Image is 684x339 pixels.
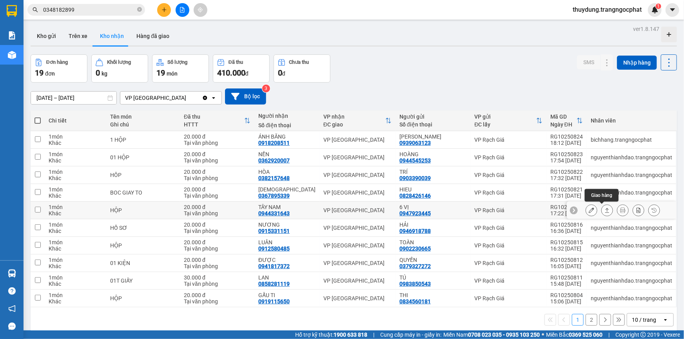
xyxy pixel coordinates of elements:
div: VP Rạch Giá [474,295,542,301]
div: 1 món [49,274,102,281]
div: Khác [49,228,102,234]
div: Tại văn phòng [184,263,250,269]
button: Trên xe [62,27,94,45]
div: RG10250804 [550,292,583,298]
div: 0902230665 [399,245,431,252]
th: Toggle SortBy [180,110,254,131]
div: 0941817372 [258,263,290,269]
div: Khác [49,193,102,199]
div: 0834560181 [399,298,431,305]
div: 0946918788 [399,228,431,234]
div: VP [GEOGRAPHIC_DATA] [323,242,392,249]
div: RG10250811 [550,274,583,281]
div: VP Rạch Giá [474,189,542,196]
div: Khác [49,263,102,269]
div: Tại văn phòng [184,157,250,164]
div: 0915331151 [258,228,290,234]
div: NƯƠNG [258,222,316,228]
div: VP [GEOGRAPHIC_DATA] [323,154,392,160]
div: 0367895339 [258,193,290,199]
div: 0382157648 [258,175,290,181]
div: VP Rạch Giá [474,207,542,213]
div: VP [GEOGRAPHIC_DATA] [323,225,392,231]
div: VP Rạch Giá [474,278,542,284]
div: nguyenthianhdao.trangngocphat [591,225,672,231]
div: VP Rạch Giá [474,154,542,160]
div: Khác [49,175,102,181]
div: 16:05 [DATE] [550,263,583,269]
div: Nhân viên [591,117,672,124]
div: NỀN [258,151,316,157]
div: 20.000 đ [184,151,250,157]
button: aim [194,3,207,17]
span: đơn [45,70,55,77]
div: Tại văn phòng [184,298,250,305]
strong: 0369 525 060 [569,332,602,338]
div: 1 HỘP [110,137,176,143]
div: 0379327272 [399,263,431,269]
div: 20.000 đ [184,222,250,228]
div: LAN [258,274,316,281]
div: Sửa đơn hàng [586,204,597,216]
button: caret-down [666,3,679,17]
div: ÁNH BĂNG [258,133,316,140]
div: Chi tiết [49,117,102,124]
div: nguyenthianhdao.trangngocphat [591,295,672,301]
img: solution-icon [8,31,16,40]
div: 1 món [49,222,102,228]
div: VP [GEOGRAPHIC_DATA] [323,137,392,143]
div: 01 HỘP [110,154,176,160]
button: SMS [577,55,601,69]
button: 2 [586,314,597,326]
div: Ghi chú [110,121,176,128]
div: Khác [49,157,102,164]
div: 1 món [49,257,102,263]
span: Miền Nam [443,330,540,339]
div: Người nhận [258,113,316,119]
div: 20.000 đ [184,292,250,298]
div: Tên món [110,114,176,120]
button: Kho gửi [31,27,62,45]
div: 17:54 [DATE] [550,157,583,164]
div: 20.000 đ [184,257,250,263]
div: LUÂN [258,239,316,245]
div: Khối lượng [107,60,131,65]
th: Toggle SortBy [546,110,587,131]
div: QUYỀN [399,257,466,263]
div: Số điện thoại [399,121,466,128]
div: 1 món [49,204,102,210]
div: 20.000 đ [184,204,250,210]
div: 20.000 đ [184,186,250,193]
div: Số lượng [168,60,188,65]
div: Tại văn phòng [184,210,250,216]
div: 01T GIẤY [110,278,176,284]
div: 0903390039 [399,175,431,181]
span: | [608,330,610,339]
input: Tìm tên, số ĐT hoặc mã đơn [43,5,136,14]
input: Select a date range. [31,92,116,104]
div: 15:48 [DATE] [550,281,583,287]
span: aim [198,7,203,13]
button: plus [157,3,171,17]
div: nguyenthianhdao.trangngocphat [591,154,672,160]
div: 20.000 đ [184,239,250,245]
div: VP Rạch Giá [474,172,542,178]
button: Khối lượng0kg [91,54,148,83]
div: Khác [49,210,102,216]
div: VP Rạch Giá [474,260,542,266]
div: Khác [49,298,102,305]
div: 30.000 đ [184,274,250,281]
span: | [373,330,374,339]
span: close-circle [137,7,142,12]
div: 20.000 đ [184,169,250,175]
div: 17:22 [DATE] [550,210,583,216]
span: notification [8,305,16,312]
svg: open [662,317,669,323]
div: Tại văn phòng [184,193,250,199]
span: 410.000 [217,68,245,78]
div: 1 món [49,151,102,157]
sup: 1 [656,4,661,9]
button: Số lượng19món [152,54,209,83]
img: warehouse-icon [8,51,16,59]
span: 1 [657,4,660,9]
